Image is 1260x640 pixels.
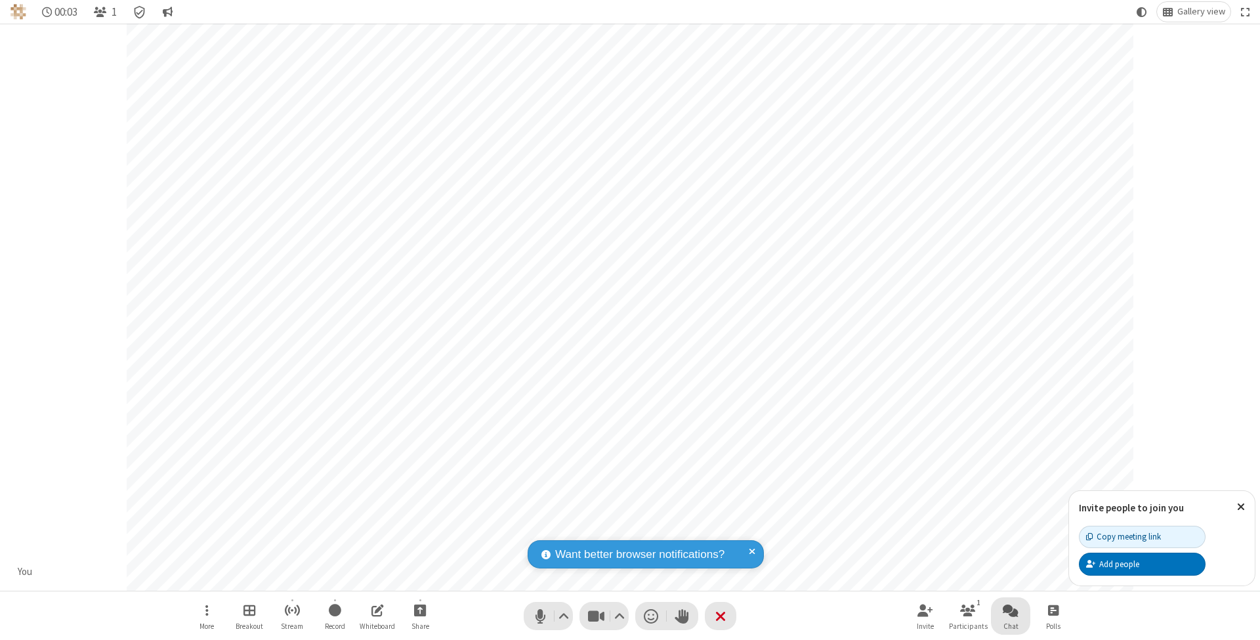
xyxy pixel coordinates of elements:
span: Invite [917,622,934,630]
button: Change layout [1157,2,1230,22]
button: Raise hand [667,602,698,630]
button: Invite participants (⌘+Shift+I) [906,597,945,635]
span: 00:03 [54,6,77,18]
button: Audio settings [555,602,573,630]
span: Breakout [236,622,263,630]
button: Video setting [611,602,629,630]
button: Open chat [991,597,1030,635]
button: Copy meeting link [1079,526,1206,548]
span: Chat [1003,622,1018,630]
div: Meeting details Encryption enabled [127,2,152,22]
div: Timer [37,2,83,22]
button: End or leave meeting [705,602,736,630]
button: Start streaming [272,597,312,635]
span: Gallery view [1177,7,1225,17]
button: Send a reaction [635,602,667,630]
span: Whiteboard [360,622,395,630]
button: Close popover [1227,491,1255,523]
button: Open participant list [88,2,122,22]
span: Stream [281,622,303,630]
button: Fullscreen [1236,2,1255,22]
span: 1 [112,6,117,18]
button: Using system theme [1131,2,1152,22]
button: Open poll [1034,597,1073,635]
span: Share [411,622,429,630]
button: Open shared whiteboard [358,597,397,635]
div: 1 [973,597,984,608]
button: Start sharing [400,597,440,635]
button: Start recording [315,597,354,635]
span: Polls [1046,622,1060,630]
img: QA Selenium DO NOT DELETE OR CHANGE [10,4,26,20]
span: Record [325,622,345,630]
div: Copy meeting link [1086,530,1161,543]
label: Invite people to join you [1079,501,1184,514]
button: Mute (⌘+Shift+A) [524,602,573,630]
button: Manage Breakout Rooms [230,597,269,635]
span: More [199,622,214,630]
button: Add people [1079,553,1206,575]
button: Open menu [187,597,226,635]
span: Want better browser notifications? [555,546,724,563]
span: Participants [949,622,988,630]
button: Stop video (⌘+Shift+V) [579,602,629,630]
button: Open participant list [948,597,988,635]
div: You [13,565,37,580]
button: Conversation [157,2,178,22]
